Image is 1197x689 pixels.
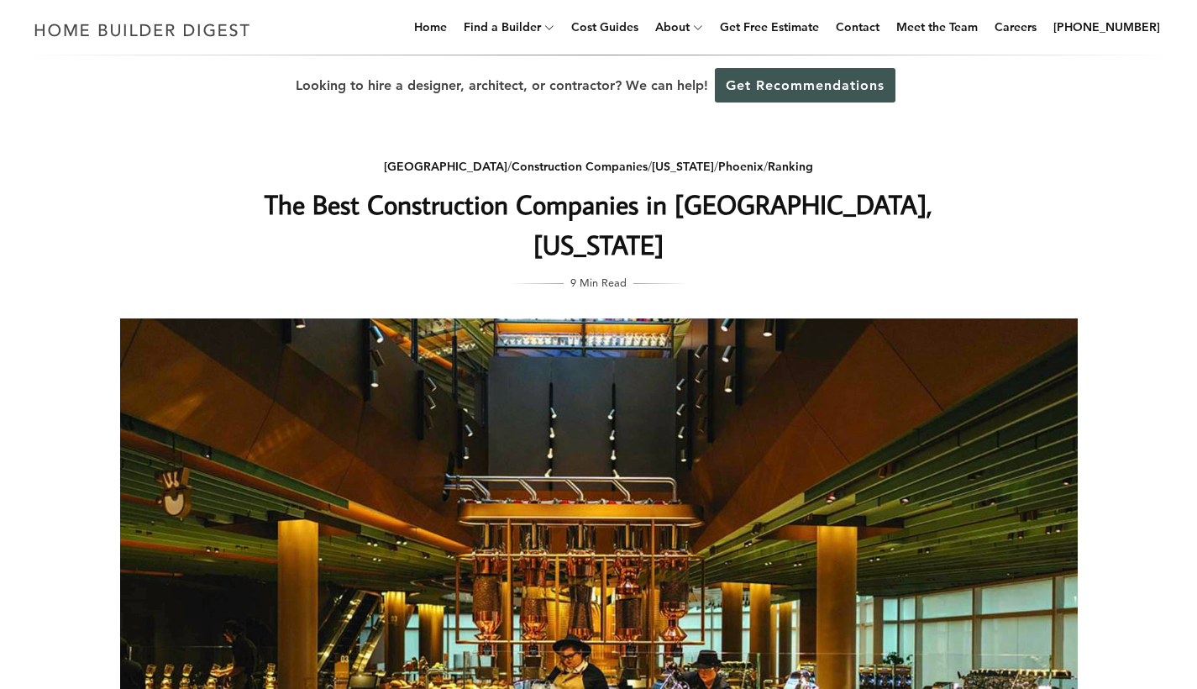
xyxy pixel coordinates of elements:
a: [GEOGRAPHIC_DATA] [384,159,507,174]
a: [US_STATE] [652,159,714,174]
a: Ranking [768,159,813,174]
a: Phoenix [718,159,764,174]
a: Get Recommendations [715,68,895,103]
div: / / / / [264,156,934,177]
a: Construction Companies [512,159,648,174]
img: Home Builder Digest [27,13,258,46]
span: 9 Min Read [570,273,627,292]
h1: The Best Construction Companies in [GEOGRAPHIC_DATA], [US_STATE] [264,184,934,265]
